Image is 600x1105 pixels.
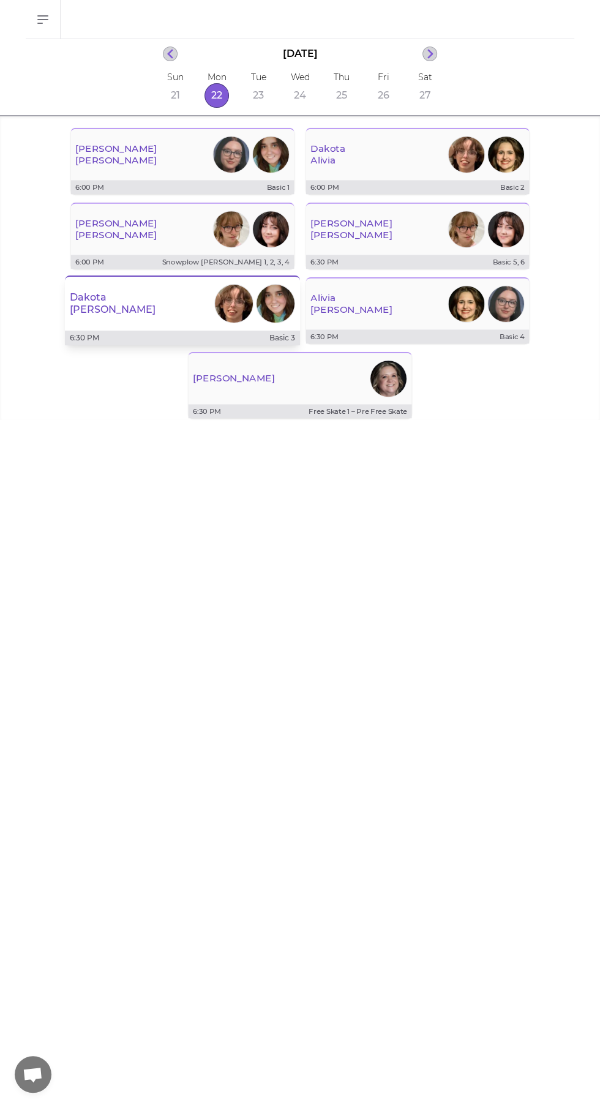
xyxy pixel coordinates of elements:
[251,71,266,83] p: Tue
[75,230,157,241] p: [PERSON_NAME]
[310,332,339,341] p: 6:30 PM
[334,71,350,83] p: Thu
[75,155,157,167] p: [PERSON_NAME]
[382,332,525,341] p: Basic 4
[147,257,290,266] p: Snowplow [PERSON_NAME] 1, 2, 3, 4
[291,71,310,83] p: Wed
[283,47,318,61] p: [DATE]
[71,128,294,194] button: [PERSON_NAME][PERSON_NAME]PhotoPhoto6:00 PMBasic 1
[163,83,187,108] button: 21
[204,83,229,108] button: 22
[306,277,530,343] button: Alivia[PERSON_NAME]PhotoPhoto6:30 PMBasic 4
[306,128,530,194] button: DakotaAliviaPhotoPhoto6:00 PMBasic 2
[413,83,437,108] button: 27
[70,304,156,316] p: [PERSON_NAME]
[310,293,392,304] p: Alivia
[145,333,295,343] p: Basic 3
[189,352,412,418] button: [PERSON_NAME]Photo6:30 PMFree Skate 1 – Pre Free Skate
[310,143,345,155] p: Dakota
[193,373,274,384] p: [PERSON_NAME]
[75,218,157,230] p: [PERSON_NAME]
[310,230,392,241] p: [PERSON_NAME]
[70,333,99,343] p: 6:30 PM
[71,203,294,269] button: [PERSON_NAME][PERSON_NAME]PhotoPhoto6:00 PMSnowplow [PERSON_NAME] 1, 2, 3, 4
[147,182,290,192] p: Basic 1
[310,304,392,316] p: [PERSON_NAME]
[382,182,525,192] p: Basic 2
[193,406,221,416] p: 6:30 PM
[75,257,104,266] p: 6:00 PM
[306,203,530,269] button: [PERSON_NAME][PERSON_NAME]PhotoPhoto6:30 PMBasic 5, 6
[15,1056,51,1093] div: 채팅 열기
[310,182,339,192] p: 6:00 PM
[75,182,104,192] p: 6:00 PM
[371,83,396,108] button: 26
[418,71,432,83] p: Sat
[70,291,156,304] p: Dakota
[75,143,157,155] p: [PERSON_NAME]
[329,83,354,108] button: 25
[65,275,300,345] button: Dakota[PERSON_NAME]PhotoPhoto6:30 PMBasic 3
[310,257,339,266] p: 6:30 PM
[208,71,227,83] p: Mon
[378,71,389,83] p: Fri
[310,218,392,230] p: [PERSON_NAME]
[264,406,407,416] p: Free Skate 1 – Pre Free Skate
[167,71,184,83] p: Sun
[246,83,271,108] button: 23
[310,155,345,167] p: Alivia
[382,257,525,266] p: Basic 5, 6
[288,83,312,108] button: 24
